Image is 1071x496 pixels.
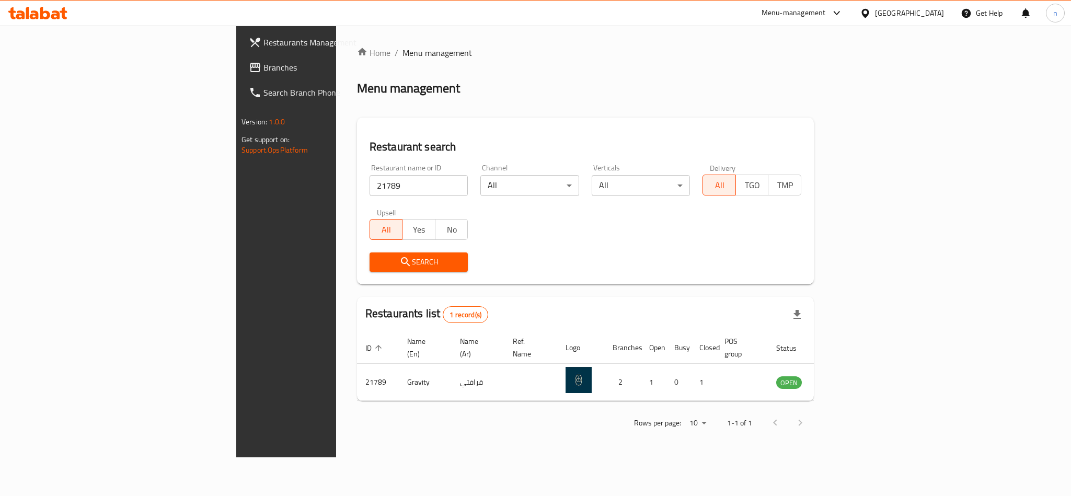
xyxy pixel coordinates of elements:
[402,47,472,59] span: Menu management
[263,86,407,99] span: Search Branch Phone
[707,178,732,193] span: All
[460,335,492,360] span: Name (Ar)
[685,416,710,431] div: Rows per page:
[666,332,691,364] th: Busy
[357,332,859,401] table: enhanced table
[566,367,592,393] img: Gravity
[357,47,814,59] nav: breadcrumb
[740,178,765,193] span: TGO
[378,256,460,269] span: Search
[480,175,579,196] div: All
[443,306,488,323] div: Total records count
[370,219,403,240] button: All
[773,178,797,193] span: TMP
[762,7,826,19] div: Menu-management
[374,222,399,237] span: All
[241,133,290,146] span: Get support on:
[370,175,468,196] input: Search for restaurant name or ID..
[269,115,285,129] span: 1.0.0
[710,164,736,171] label: Delivery
[365,306,488,323] h2: Restaurants list
[703,175,736,195] button: All
[557,332,604,364] th: Logo
[443,310,488,320] span: 1 record(s)
[666,364,691,401] td: 0
[785,302,810,327] div: Export file
[776,342,810,354] span: Status
[407,222,431,237] span: Yes
[875,7,944,19] div: [GEOGRAPHIC_DATA]
[240,55,415,80] a: Branches
[735,175,769,195] button: TGO
[399,364,452,401] td: Gravity
[241,143,308,157] a: Support.OpsPlatform
[513,335,545,360] span: Ref. Name
[727,417,752,430] p: 1-1 of 1
[407,335,439,360] span: Name (En)
[402,219,435,240] button: Yes
[357,80,460,97] h2: Menu management
[452,364,504,401] td: قرافتي
[691,332,716,364] th: Closed
[377,209,396,216] label: Upsell
[365,342,385,354] span: ID
[263,36,407,49] span: Restaurants Management
[604,364,641,401] td: 2
[768,175,801,195] button: TMP
[1053,7,1057,19] span: n
[370,252,468,272] button: Search
[370,139,801,155] h2: Restaurant search
[641,364,666,401] td: 1
[263,61,407,74] span: Branches
[240,80,415,105] a: Search Branch Phone
[776,376,802,389] div: OPEN
[724,335,755,360] span: POS group
[634,417,681,430] p: Rows per page:
[440,222,464,237] span: No
[776,377,802,389] span: OPEN
[435,219,468,240] button: No
[641,332,666,364] th: Open
[592,175,690,196] div: All
[240,30,415,55] a: Restaurants Management
[241,115,267,129] span: Version:
[691,364,716,401] td: 1
[604,332,641,364] th: Branches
